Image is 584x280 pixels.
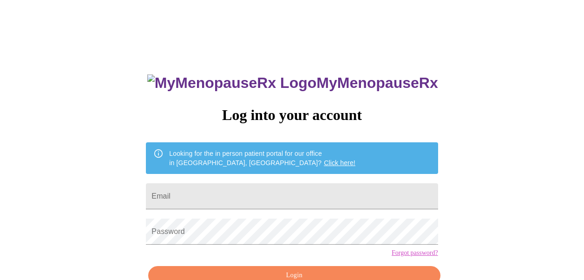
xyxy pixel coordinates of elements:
[147,74,316,92] img: MyMenopauseRx Logo
[147,74,438,92] h3: MyMenopauseRx
[169,145,355,171] div: Looking for the in person patient portal for our office in [GEOGRAPHIC_DATA], [GEOGRAPHIC_DATA]?
[146,107,438,124] h3: Log into your account
[392,249,438,257] a: Forgot password?
[324,159,355,167] a: Click here!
